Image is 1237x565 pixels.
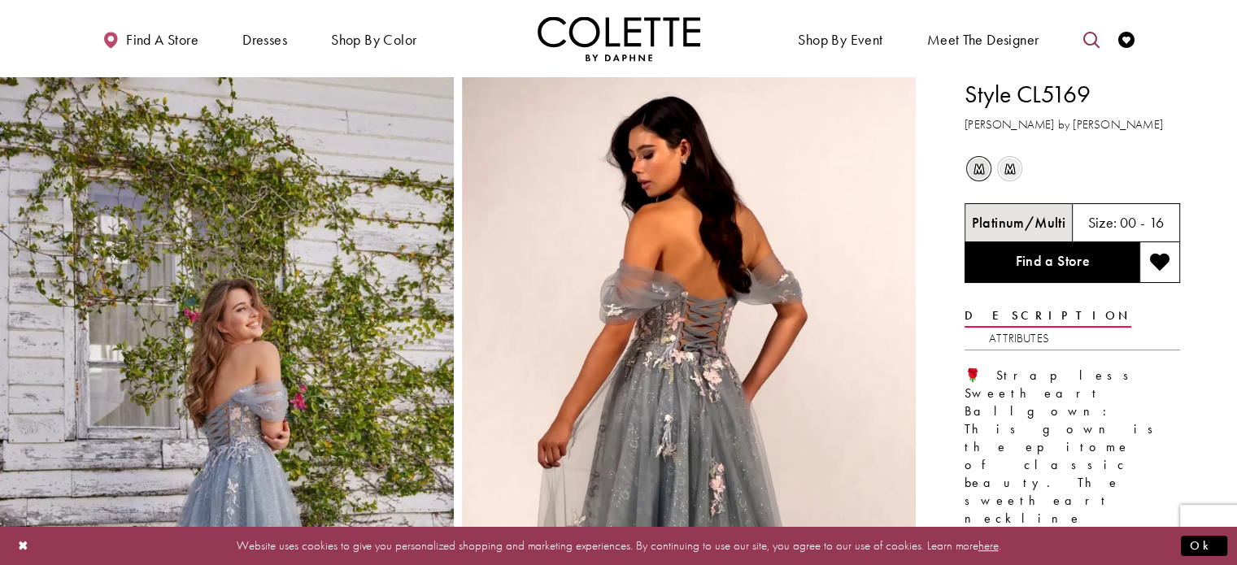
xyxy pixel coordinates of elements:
[126,32,198,48] span: Find a store
[1078,16,1103,61] a: Toggle search
[331,32,416,48] span: Shop by color
[1119,215,1164,231] h5: 00 - 16
[327,16,420,61] span: Shop by color
[972,215,1065,231] h5: Chosen color
[995,154,1024,183] div: Diamond White/Multi
[538,16,700,61] a: Visit Home Page
[538,16,700,61] img: Colette by Daphne
[965,154,1180,185] div: Product color controls state depends on size chosen
[238,16,291,61] span: Dresses
[98,16,203,61] a: Find a store
[965,77,1180,111] h1: Style CL5169
[978,537,999,554] a: here
[1139,242,1180,283] button: Add to wishlist
[923,16,1043,61] a: Meet the designer
[1181,536,1227,556] button: Submit Dialog
[798,32,882,48] span: Shop By Event
[927,32,1039,48] span: Meet the designer
[1087,213,1117,232] span: Size:
[965,154,993,183] div: Platinum/Multi
[965,242,1139,283] a: Find a Store
[242,32,287,48] span: Dresses
[117,535,1120,557] p: Website uses cookies to give you personalized shopping and marketing experiences. By continuing t...
[10,532,37,560] button: Close Dialog
[989,327,1049,350] a: Attributes
[1114,16,1139,61] a: Check Wishlist
[965,115,1180,134] h3: [PERSON_NAME] by [PERSON_NAME]
[965,304,1131,328] a: Description
[794,16,886,61] span: Shop By Event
